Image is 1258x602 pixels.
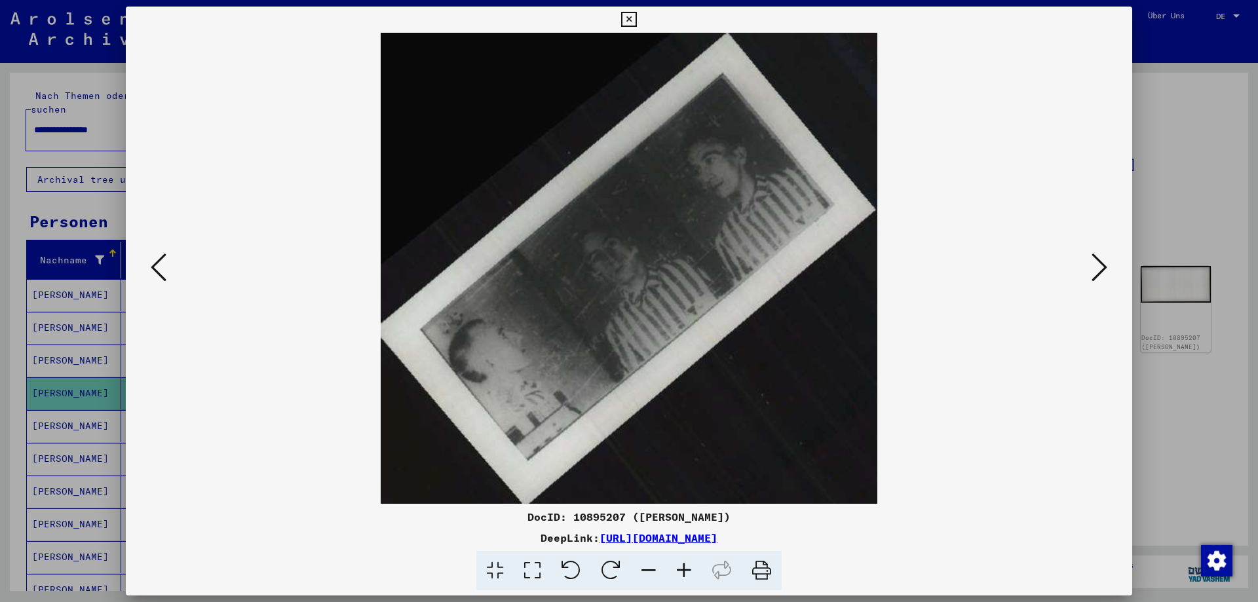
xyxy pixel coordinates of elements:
[1201,545,1232,576] img: Zustimmung ändern
[126,530,1132,546] div: DeepLink:
[600,531,717,544] a: [URL][DOMAIN_NAME]
[126,509,1132,525] div: DocID: 10895207 ([PERSON_NAME])
[1200,544,1232,576] div: Zustimmung ändern
[170,33,1088,504] img: 001.jpg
